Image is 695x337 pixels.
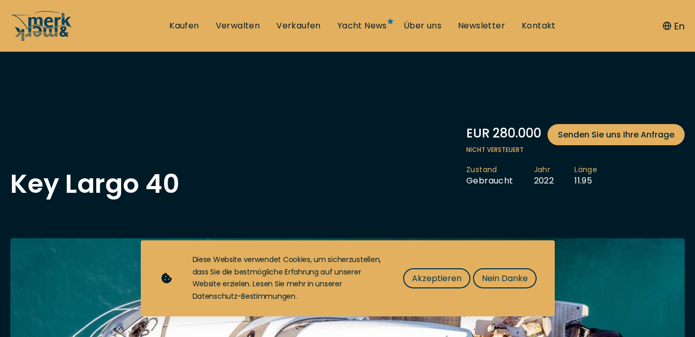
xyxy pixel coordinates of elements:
[458,20,505,32] a: Newsletter
[534,165,575,187] li: 2022
[337,20,387,32] a: Yacht News
[193,254,382,303] div: Diese Website verwendet Cookies, um sicherzustellen, dass Sie die bestmögliche Erfahrung auf unse...
[169,20,199,32] a: Kaufen
[574,165,597,175] span: Länge
[466,145,685,155] span: Nicht versteuert
[534,165,554,175] span: Jahr
[558,128,674,141] span: Senden Sie uns Ihre Anfrage
[548,124,685,145] a: Senden Sie uns Ihre Anfrage
[466,124,685,145] div: EUR 280.000
[522,20,556,32] a: Kontakt
[216,20,260,32] a: Verwalten
[276,20,321,32] a: Verkaufen
[10,171,180,197] h1: Key Largo 40
[412,272,462,285] span: Akzeptieren
[574,165,618,187] li: 11.95
[466,165,513,175] span: Zustand
[473,268,537,288] button: Nein Danke
[404,20,441,32] a: Über uns
[482,272,528,285] span: Nein Danke
[466,165,534,187] li: Gebraucht
[403,268,470,288] button: Akzeptieren
[663,19,685,33] button: En
[193,291,295,301] a: Datenschutz-Bestimmungen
